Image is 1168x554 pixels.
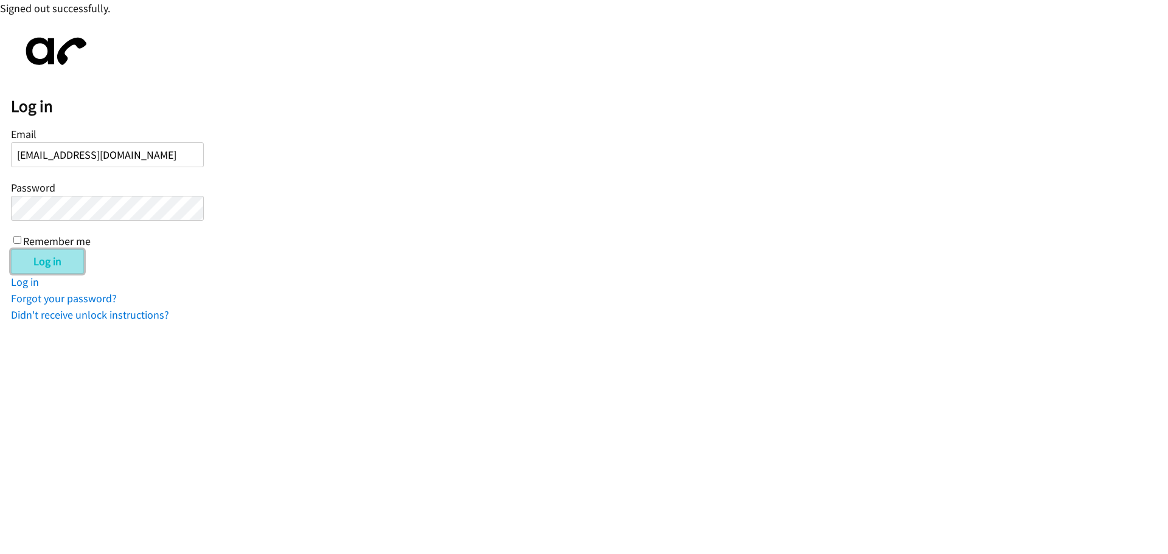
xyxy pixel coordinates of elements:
[11,308,169,322] a: Didn't receive unlock instructions?
[11,249,84,274] input: Log in
[11,127,36,141] label: Email
[11,181,55,195] label: Password
[23,234,91,248] label: Remember me
[11,27,96,75] img: aphone-8a226864a2ddd6a5e75d1ebefc011f4aa8f32683c2d82f3fb0802fe031f96514.svg
[11,96,1168,117] h2: Log in
[11,275,39,289] a: Log in
[11,291,117,305] a: Forgot your password?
